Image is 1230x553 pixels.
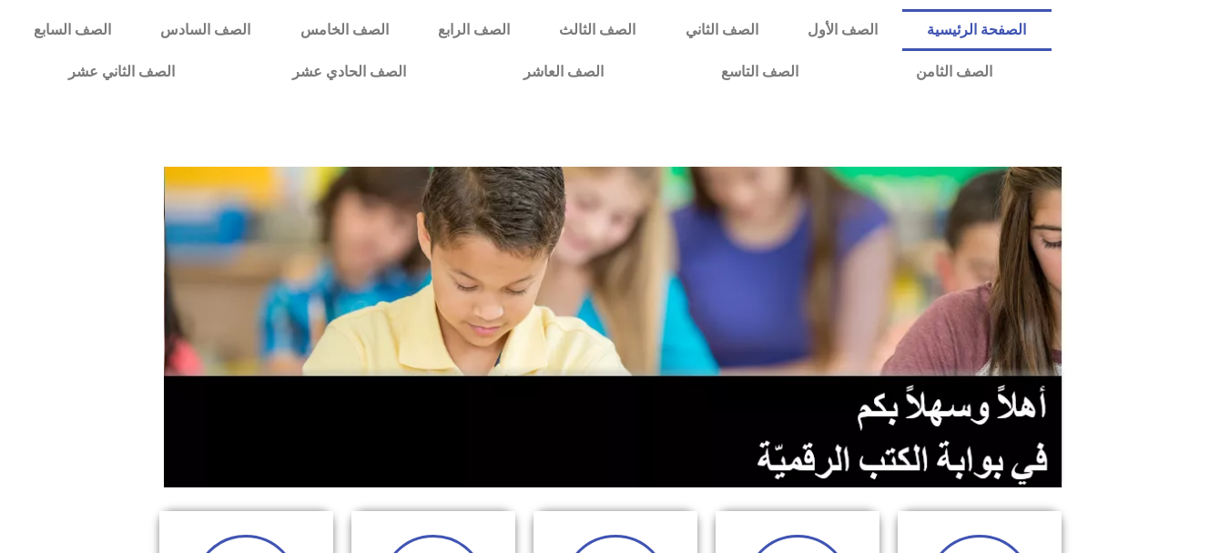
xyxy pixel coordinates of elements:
[276,9,413,51] a: الصف الخامس
[662,51,857,93] a: الصف التاسع
[902,9,1051,51] a: الصفحة الرئيسية
[464,51,662,93] a: الصف العاشر
[661,9,783,51] a: الصف الثاني
[857,51,1051,93] a: الصف الثامن
[783,9,902,51] a: الصف الأول
[233,51,464,93] a: الصف الحادي عشر
[413,9,534,51] a: الصف الرابع
[9,9,136,51] a: الصف السابع
[534,9,660,51] a: الصف الثالث
[136,9,275,51] a: الصف السادس
[9,51,233,93] a: الصف الثاني عشر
